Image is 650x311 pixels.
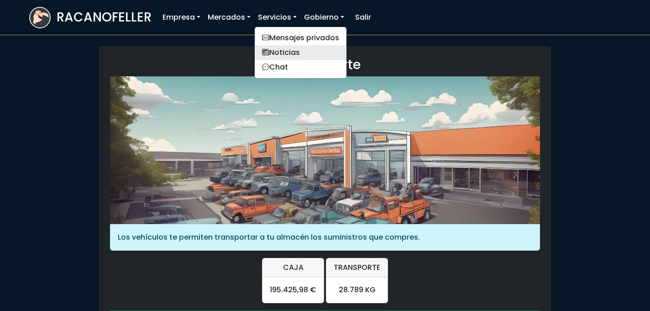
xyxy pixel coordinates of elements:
[159,8,204,27] a: Empresa
[326,277,388,303] div: 28.789 KG
[326,258,388,277] div: TRANSPORTE
[110,57,540,73] h3: Transporte
[262,258,324,277] div: CAJA
[204,8,254,27] a: Mercados
[57,10,152,25] h3: RACANOFELLER
[254,8,300,27] a: Servicios
[255,60,346,75] a: Chat
[255,31,346,45] a: Mensajes privados
[30,8,50,25] img: logoracarojo.png
[110,224,540,251] div: Los vehículos te permiten transportar a tu almacén los suministros que compres.
[29,5,152,31] a: RACANOFELLER
[255,45,346,60] a: Noticias
[110,76,540,224] img: backdrop.jpg
[351,8,375,27] a: Salir
[262,277,324,303] div: 195.425,98 €
[300,8,348,27] a: Gobierno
